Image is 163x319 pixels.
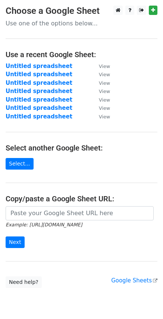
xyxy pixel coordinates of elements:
a: Untitled spreadsheet [6,71,72,78]
a: Untitled spreadsheet [6,113,72,120]
small: View [99,89,110,94]
h4: Select another Google Sheet: [6,143,157,152]
a: View [91,80,110,86]
p: Use one of the options below... [6,19,157,27]
a: Untitled spreadsheet [6,80,72,86]
h3: Choose a Google Sheet [6,6,157,16]
a: View [91,113,110,120]
a: Untitled spreadsheet [6,105,72,111]
a: Untitled spreadsheet [6,96,72,103]
small: View [99,80,110,86]
small: View [99,105,110,111]
a: Untitled spreadsheet [6,88,72,95]
a: View [91,71,110,78]
small: View [99,97,110,103]
input: Paste your Google Sheet URL here [6,206,154,220]
a: View [91,63,110,69]
a: View [91,96,110,103]
a: View [91,88,110,95]
a: Google Sheets [111,277,157,284]
small: View [99,64,110,69]
a: Untitled spreadsheet [6,63,72,69]
a: Select... [6,158,34,170]
small: Example: [URL][DOMAIN_NAME] [6,222,82,227]
h4: Copy/paste a Google Sheet URL: [6,194,157,203]
a: Need help? [6,276,42,288]
small: View [99,72,110,77]
small: View [99,114,110,120]
input: Next [6,236,25,248]
h4: Use a recent Google Sheet: [6,50,157,59]
a: View [91,105,110,111]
